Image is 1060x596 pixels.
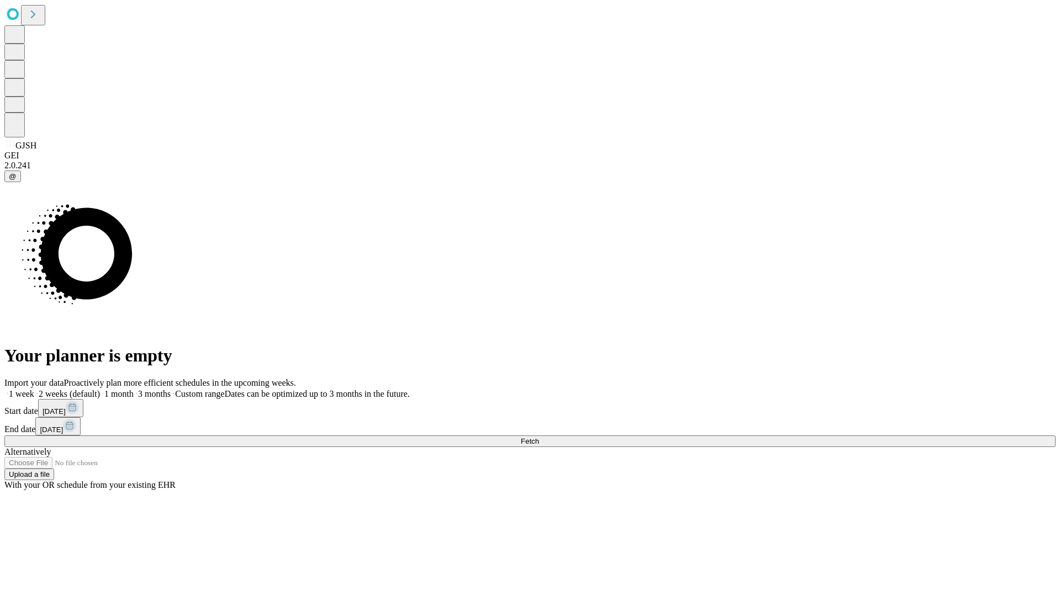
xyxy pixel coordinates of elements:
div: Start date [4,399,1056,417]
span: 1 month [104,389,134,398]
h1: Your planner is empty [4,345,1056,366]
button: [DATE] [38,399,83,417]
span: Dates can be optimized up to 3 months in the future. [225,389,410,398]
span: [DATE] [43,407,66,416]
span: Fetch [521,437,539,445]
span: Proactively plan more efficient schedules in the upcoming weeks. [64,378,296,387]
span: With your OR schedule from your existing EHR [4,480,176,489]
button: [DATE] [35,417,81,435]
span: @ [9,172,17,180]
button: Fetch [4,435,1056,447]
span: Custom range [175,389,224,398]
span: Import your data [4,378,64,387]
div: GEI [4,151,1056,161]
span: 2 weeks (default) [39,389,100,398]
span: 1 week [9,389,34,398]
span: Alternatively [4,447,51,456]
button: @ [4,171,21,182]
span: [DATE] [40,425,63,434]
div: 2.0.241 [4,161,1056,171]
span: GJSH [15,141,36,150]
span: 3 months [138,389,171,398]
div: End date [4,417,1056,435]
button: Upload a file [4,469,54,480]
